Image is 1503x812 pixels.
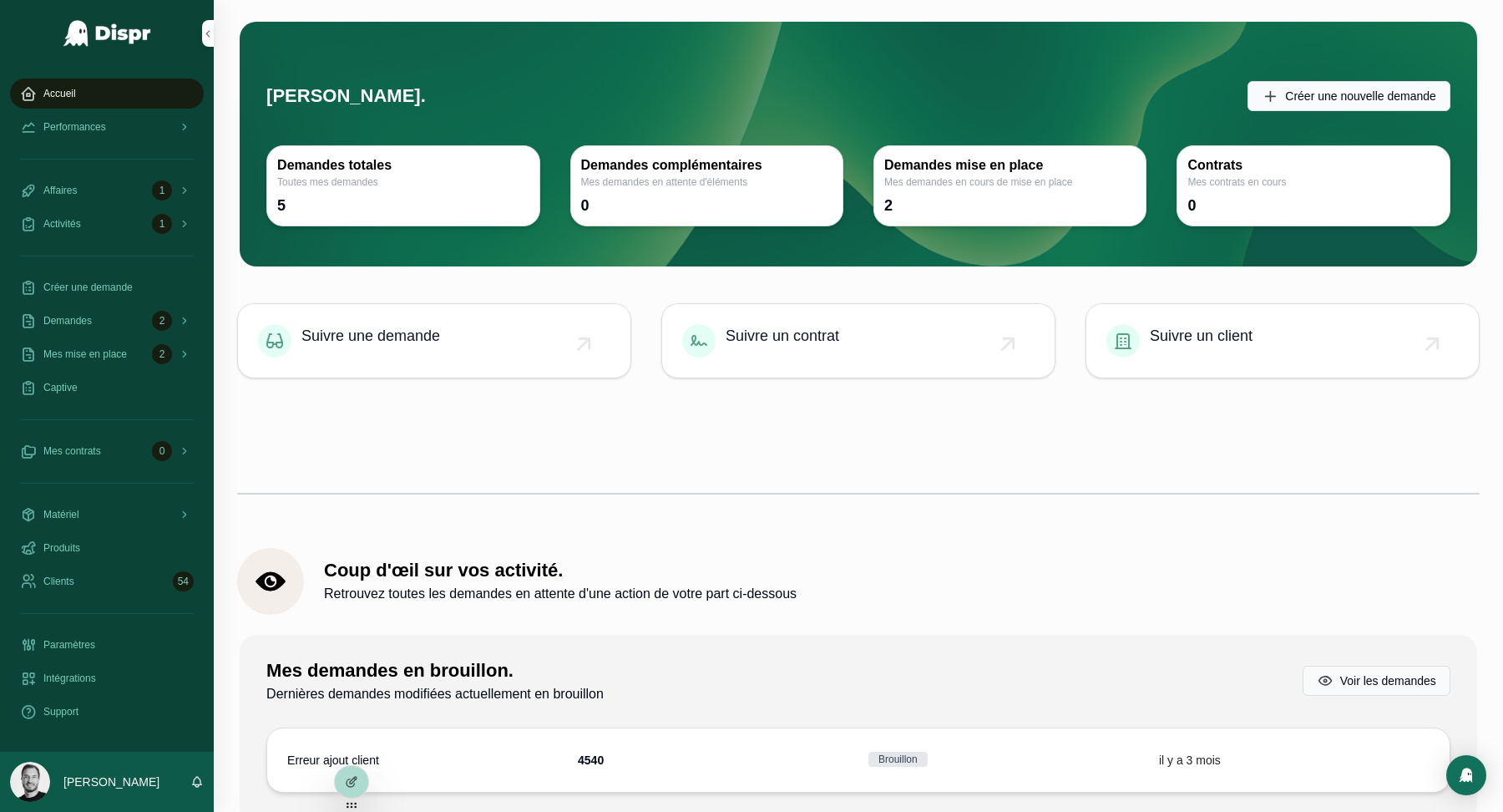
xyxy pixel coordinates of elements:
[152,441,172,461] div: 0
[10,209,204,239] a: Activités1
[878,752,918,767] div: Brouillon
[1303,666,1450,696] button: Voir les demandes
[10,533,204,563] a: Produits
[63,774,159,790] p: [PERSON_NAME]
[277,175,529,189] span: Toutes mes demandes
[237,425,1480,426] img: 35805-banner-empty.png
[1187,156,1439,175] h3: Contrats
[884,195,893,216] div: 2
[152,180,172,200] div: 1
[1086,304,1479,378] a: Suivre un client
[43,705,78,718] span: Support
[324,584,797,604] span: Retrouvez toutes les demandes en attente d'une action de votre part ci-dessous
[266,684,604,704] span: Dernières demandes modifiées actuellement en brouillon
[1285,88,1436,104] span: Créer une nouvelle demande
[43,381,78,394] span: Captive
[43,217,81,231] span: Activités
[884,175,1136,189] span: Mes demandes en cours de mise en place
[1446,755,1486,795] div: Open Intercom Messenger
[726,324,839,348] span: Suivre un contrat
[238,304,630,378] a: Suivre une demande
[43,444,101,458] span: Mes contrats
[152,344,172,364] div: 2
[10,436,204,466] a: Mes contrats0
[324,558,797,584] h1: Coup d'œil sur vos activité.
[266,84,426,109] h1: [PERSON_NAME].
[10,663,204,693] a: Intégrations
[10,566,204,596] a: Clients54
[10,175,204,206] a: Affaires1
[10,272,204,302] a: Créer une demande
[43,120,106,134] span: Performances
[1187,175,1439,189] span: Mes contrats en cours
[581,175,832,189] span: Mes demandes en attente d'éléments
[43,314,92,327] span: Demandes
[43,508,79,521] span: Matériel
[1247,81,1450,111] button: Créer une nouvelle demande
[10,306,204,336] a: Demandes2
[884,156,1136,175] h3: Demandes mise en place
[43,672,96,685] span: Intégrations
[581,195,590,216] div: 0
[43,541,80,555] span: Produits
[1159,752,1221,769] p: il y a 3 mois
[63,20,152,47] img: App logo
[43,87,76,100] span: Accueil
[10,500,204,530] a: Matériel
[581,156,832,175] h3: Demandes complémentaires
[277,195,286,216] div: 5
[43,184,77,197] span: Affaires
[10,373,204,403] a: Captive
[578,754,604,767] strong: 4540
[152,214,172,234] div: 1
[1187,195,1196,216] div: 0
[10,79,204,109] a: Accueil
[662,304,1055,378] a: Suivre un contrat
[10,697,204,727] a: Support
[266,658,604,684] h1: Mes demandes en brouillon.
[10,339,204,369] a: Mes mise en place2
[1340,672,1436,689] span: Voir les demandes
[301,324,440,348] span: Suivre une demande
[277,156,529,175] h3: Demandes totales
[43,281,133,294] span: Créer une demande
[152,311,172,331] div: 2
[1150,324,1252,348] span: Suivre un client
[173,571,194,591] div: 54
[10,112,204,142] a: Performances
[287,752,379,769] span: Erreur ajout client
[43,575,74,588] span: Clients
[43,348,127,361] span: Mes mise en place
[10,630,204,660] a: Paramètres
[43,638,95,652] span: Paramètres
